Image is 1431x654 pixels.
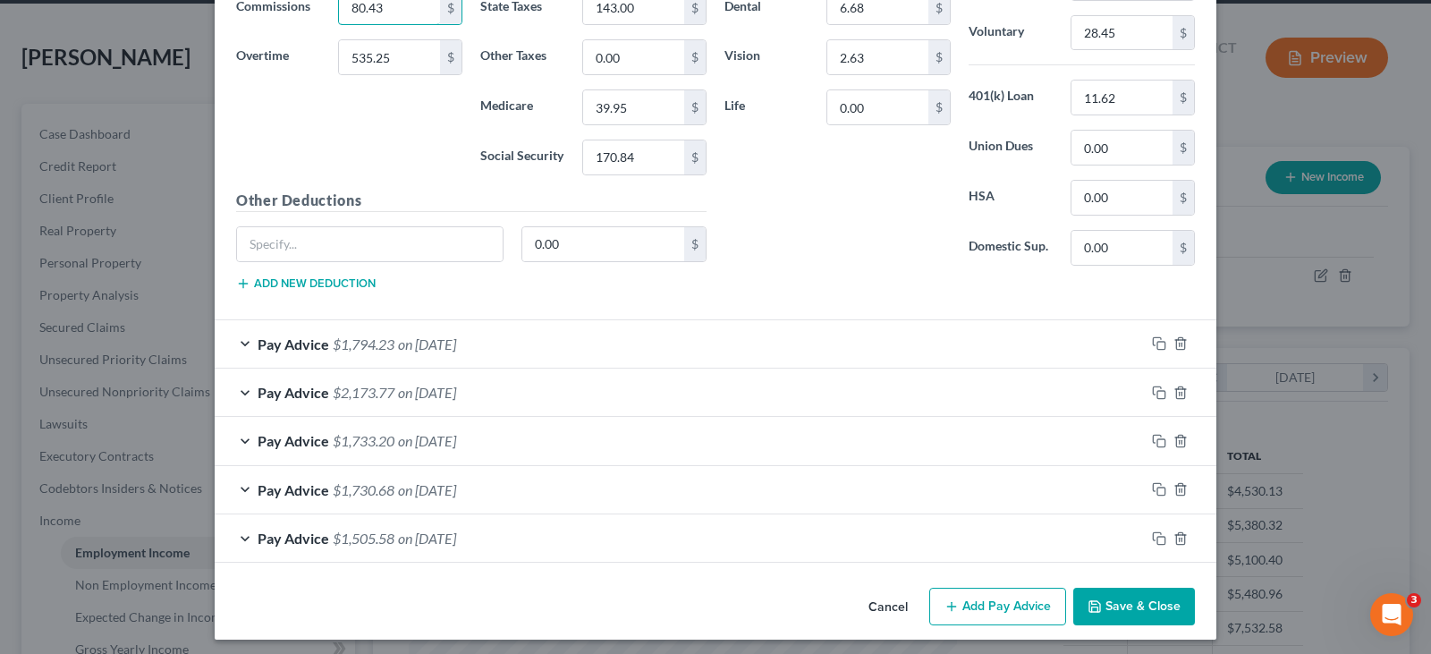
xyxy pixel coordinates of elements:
[715,39,817,75] label: Vision
[1173,231,1194,265] div: $
[1173,131,1194,165] div: $
[1071,16,1173,50] input: 0.00
[1173,81,1194,115] div: $
[1370,593,1413,636] iframe: Intercom live chat
[227,39,329,75] label: Overtime
[258,384,329,401] span: Pay Advice
[339,40,440,74] input: 0.00
[583,140,684,174] input: 0.00
[258,432,329,449] span: Pay Advice
[1071,81,1173,115] input: 0.00
[960,230,1062,266] label: Domestic Sup.
[1173,181,1194,215] div: $
[398,432,456,449] span: on [DATE]
[1073,588,1195,625] button: Save & Close
[1407,593,1421,607] span: 3
[398,481,456,498] span: on [DATE]
[236,276,376,291] button: Add new deduction
[854,590,922,625] button: Cancel
[1173,16,1194,50] div: $
[333,481,394,498] span: $1,730.68
[715,89,817,125] label: Life
[928,40,950,74] div: $
[471,140,573,175] label: Social Security
[333,335,394,352] span: $1,794.23
[684,40,706,74] div: $
[684,90,706,124] div: $
[398,335,456,352] span: on [DATE]
[960,15,1062,51] label: Voluntary
[583,90,684,124] input: 0.00
[827,90,928,124] input: 0.00
[471,39,573,75] label: Other Taxes
[1071,131,1173,165] input: 0.00
[333,530,394,547] span: $1,505.58
[522,227,685,261] input: 0.00
[960,180,1062,216] label: HSA
[258,530,329,547] span: Pay Advice
[928,90,950,124] div: $
[960,80,1062,115] label: 401(k) Loan
[471,89,573,125] label: Medicare
[1071,231,1173,265] input: 0.00
[258,481,329,498] span: Pay Advice
[960,130,1062,166] label: Union Dues
[583,40,684,74] input: 0.00
[1071,181,1173,215] input: 0.00
[684,227,706,261] div: $
[237,227,503,261] input: Specify...
[827,40,928,74] input: 0.00
[684,140,706,174] div: $
[236,190,707,212] h5: Other Deductions
[398,384,456,401] span: on [DATE]
[398,530,456,547] span: on [DATE]
[440,40,461,74] div: $
[333,384,394,401] span: $2,173.77
[258,335,329,352] span: Pay Advice
[929,588,1066,625] button: Add Pay Advice
[333,432,394,449] span: $1,733.20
